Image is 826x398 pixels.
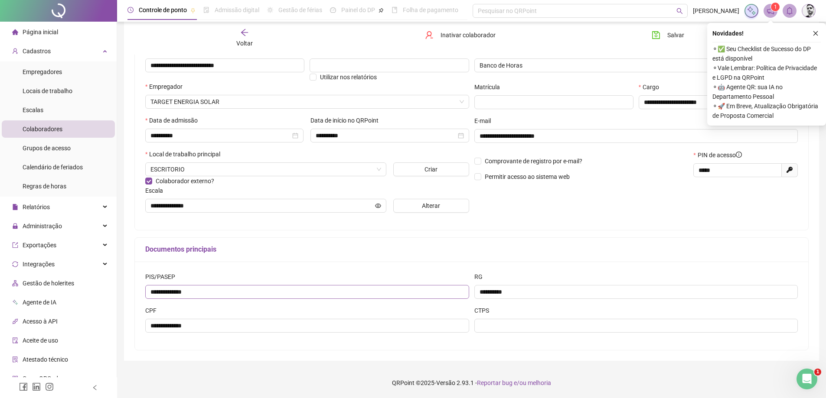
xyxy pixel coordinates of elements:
span: Cadastros [23,48,51,55]
span: file-done [203,7,209,13]
span: Admissão digital [215,6,259,13]
span: pushpin [379,8,384,13]
span: 1 [814,369,821,375]
img: 78320 [802,4,815,17]
span: Criar [424,165,437,174]
span: Acesso à API [23,318,58,325]
span: sync [12,261,18,267]
span: eye [375,203,381,209]
span: Relatórios [23,204,50,210]
span: Inativar colaborador [441,30,496,40]
span: home [12,29,18,35]
label: CTPS [474,306,495,315]
label: PIS/PASEP [145,272,181,282]
label: Data de admissão [145,116,203,125]
span: Permitir acesso ao sistema web [485,173,570,180]
span: PIN de acesso [698,150,742,160]
span: Folha de pagamento [403,6,458,13]
span: dashboard [330,7,336,13]
span: notification [767,7,774,15]
span: Página inicial [23,29,58,36]
img: sparkle-icon.fc2bf0ac1784a2077858766a79e2daf3.svg [747,6,756,16]
span: Painel do DP [341,6,375,13]
label: Data de início no QRPoint [310,116,384,125]
span: Utilizar nos relatórios [320,74,377,81]
span: Alterar [422,201,440,210]
label: RG [474,272,488,282]
span: Versão [436,379,455,386]
span: book [392,7,398,13]
button: Criar [393,162,469,176]
h5: Documentos principais [145,244,798,255]
span: Empregadores [23,68,62,75]
label: Cargo [639,82,665,92]
span: Administração [23,223,62,230]
span: Integrações [23,261,55,268]
span: export [12,242,18,248]
span: user-add [12,48,18,54]
span: info-circle [736,152,742,158]
span: ⚬ Vale Lembrar: Política de Privacidade e LGPD na QRPoint [712,63,821,82]
span: save [652,31,660,39]
span: solution [12,356,18,362]
span: Salvar [667,30,684,40]
span: clock-circle [127,7,134,13]
span: Gestão de holerites [23,280,74,287]
span: Calendário de feriados [23,164,83,171]
span: Escalas [23,107,43,113]
span: Gerar QRCode [23,375,61,382]
button: Inativar colaborador [418,28,502,42]
span: api [12,318,18,324]
span: Novidades ! [712,29,744,38]
span: Regras de horas [23,183,66,190]
span: TARGET ENERGIA SOLAR [150,95,464,108]
label: Local de trabalho principal [145,149,226,159]
span: sun [267,7,273,13]
span: Agente de IA [23,299,56,306]
span: arrow-left [240,28,249,37]
span: Comprovante de registro por e-mail? [485,158,582,165]
span: Grupos de acesso [23,145,71,152]
button: Salvar [645,28,691,42]
span: [PERSON_NAME] [693,6,739,16]
label: Empregador [145,82,188,91]
label: E-mail [474,116,496,126]
span: audit [12,337,18,343]
span: Gestão de férias [278,6,322,13]
span: Controle de ponto [139,6,187,13]
span: search [676,8,683,14]
label: Escala [145,186,169,195]
span: Aceite de uso [23,337,58,344]
footer: QRPoint © 2025 - 2.93.1 - [117,368,826,398]
span: 1 [774,4,777,10]
span: Colaborador externo? [156,178,214,184]
span: Reportar bug e/ou melhoria [477,379,551,386]
span: user-delete [425,31,434,39]
label: Matrícula [474,82,506,92]
span: Colaboradores [23,126,62,133]
span: PRAÇA VIGARIO MARTINS, 90 TUCANO BAHIA [150,163,381,176]
span: facebook [19,382,28,391]
span: lock [12,223,18,229]
span: Exportações [23,242,56,249]
span: Atestado técnico [23,356,68,363]
label: CPF [145,306,162,315]
span: ⚬ ✅ Seu Checklist de Sucesso do DP está disponível [712,44,821,63]
button: Alterar [393,199,469,213]
iframe: Intercom live chat [797,369,817,389]
span: qrcode [12,375,18,381]
span: bell [786,7,793,15]
span: instagram [45,382,54,391]
span: Locais de trabalho [23,87,72,94]
span: close [813,30,819,36]
span: Voltar [236,40,253,47]
sup: 1 [771,3,780,11]
span: left [92,385,98,391]
span: pushpin [190,8,196,13]
span: ⚬ 🚀 Em Breve, Atualização Obrigatória de Proposta Comercial [712,101,821,120]
span: file [12,204,18,210]
span: linkedin [32,382,41,391]
span: ⚬ 🤖 Agente QR: sua IA no Departamento Pessoal [712,82,821,101]
span: apartment [12,280,18,286]
span: Banco de Horas [480,59,738,72]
